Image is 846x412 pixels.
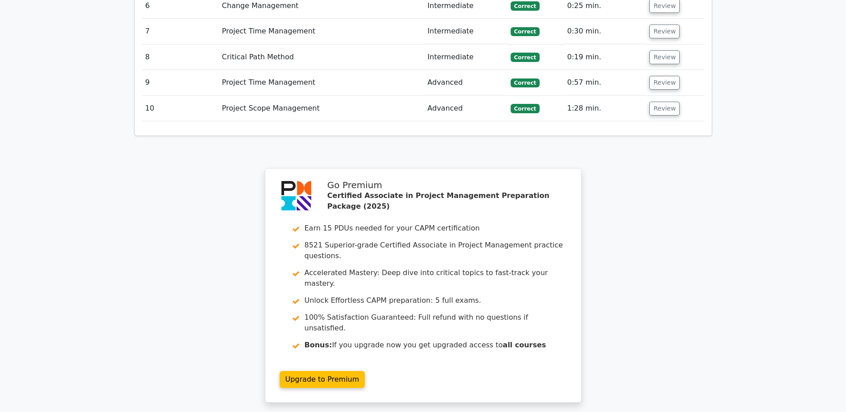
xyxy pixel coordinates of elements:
[649,50,680,64] button: Review
[511,27,540,36] span: Correct
[142,96,219,121] td: 10
[424,96,507,121] td: Advanced
[424,45,507,70] td: Intermediate
[424,70,507,95] td: Advanced
[142,70,219,95] td: 9
[142,19,219,44] td: 7
[564,45,646,70] td: 0:19 min.
[511,1,540,10] span: Correct
[219,70,424,95] td: Project Time Management
[649,25,680,38] button: Review
[219,19,424,44] td: Project Time Management
[142,45,219,70] td: 8
[511,53,540,62] span: Correct
[564,19,646,44] td: 0:30 min.
[649,102,680,115] button: Review
[219,96,424,121] td: Project Scope Management
[219,45,424,70] td: Critical Path Method
[511,104,540,113] span: Correct
[564,70,646,95] td: 0:57 min.
[280,371,365,388] a: Upgrade to Premium
[649,76,680,90] button: Review
[511,78,540,87] span: Correct
[424,19,507,44] td: Intermediate
[564,96,646,121] td: 1:28 min.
